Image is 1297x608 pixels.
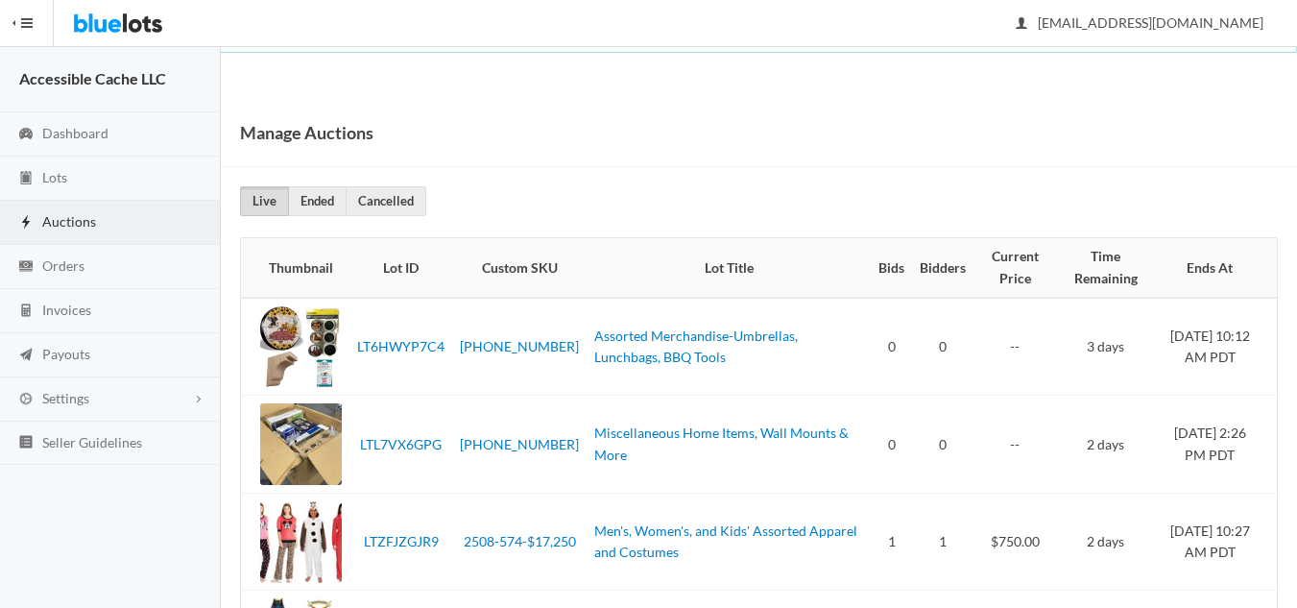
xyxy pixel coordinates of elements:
td: -- [973,298,1057,396]
ion-icon: list box [16,434,36,452]
span: Lots [42,169,67,185]
h1: Manage Auctions [240,118,373,147]
ion-icon: calculator [16,303,36,321]
th: Custom SKU [452,238,587,298]
ion-icon: paper plane [16,347,36,365]
td: 0 [871,396,912,494]
ion-icon: flash [16,214,36,232]
td: -- [973,396,1057,494]
a: Assorted Merchandise-Umbrellas, Lunchbags, BBQ Tools [594,328,798,366]
a: Live [240,186,289,216]
th: Lot Title [587,238,871,298]
ion-icon: cash [16,258,36,277]
th: Time Remaining [1057,238,1155,298]
td: 0 [871,298,912,396]
ion-icon: person [1012,15,1031,34]
span: Payouts [42,346,90,362]
span: Settings [42,390,89,406]
a: Miscellaneous Home Items, Wall Mounts & More [594,425,849,463]
td: [DATE] 10:12 AM PDT [1155,298,1277,396]
a: [PHONE_NUMBER] [460,436,579,452]
td: 1 [912,493,973,591]
td: 3 days [1057,298,1155,396]
span: [EMAIL_ADDRESS][DOMAIN_NAME] [1017,14,1263,31]
ion-icon: speedometer [16,126,36,144]
th: Ends At [1155,238,1277,298]
td: 0 [912,396,973,494]
a: LTL7VX6GPG [360,436,442,452]
a: LT6HWYP7C4 [357,338,444,354]
strong: Accessible Cache LLC [19,69,166,87]
span: Auctions [42,213,96,230]
td: [DATE] 10:27 AM PDT [1155,493,1277,591]
a: Ended [288,186,347,216]
th: Lot ID [349,238,452,298]
th: Bids [871,238,912,298]
span: Seller Guidelines [42,434,142,450]
a: LTZFJZGJR9 [364,533,439,549]
a: 2508-574-$17,250 [464,533,576,549]
span: Dashboard [42,125,108,141]
th: Thumbnail [241,238,349,298]
span: Invoices [42,302,91,318]
ion-icon: clipboard [16,170,36,188]
td: 0 [912,298,973,396]
a: Cancelled [346,186,426,216]
td: $750.00 [973,493,1057,591]
td: 2 days [1057,396,1155,494]
th: Current Price [973,238,1057,298]
td: [DATE] 2:26 PM PDT [1155,396,1277,494]
ion-icon: cog [16,391,36,409]
th: Bidders [912,238,973,298]
td: 2 days [1057,493,1155,591]
a: [PHONE_NUMBER] [460,338,579,354]
td: 1 [871,493,912,591]
span: Orders [42,257,84,274]
a: Men's, Women's, and Kids' Assorted Apparel and Costumes [594,523,857,561]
